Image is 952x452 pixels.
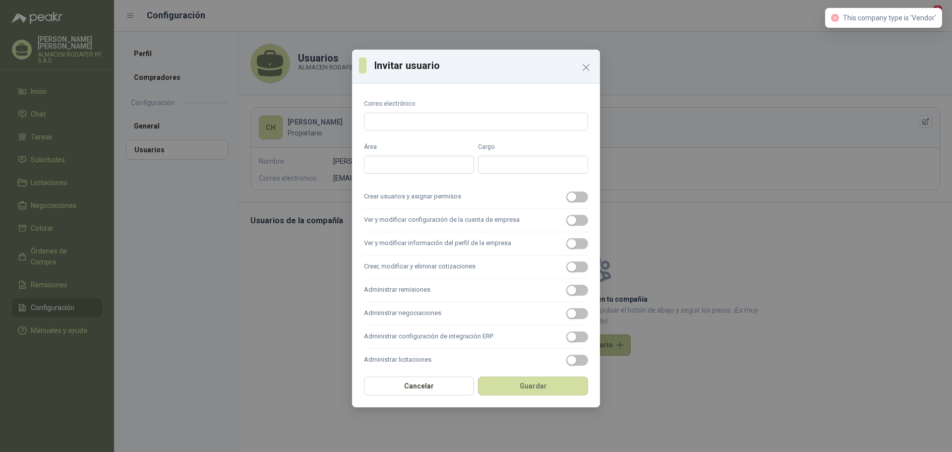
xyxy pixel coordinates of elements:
label: Administrar configuración de integración ERP [364,325,588,349]
label: Crear usuarios y asignar permisos [364,186,588,209]
button: Crear usuarios y asignar permisos [566,192,588,202]
span: close-circle [831,14,839,22]
span: This company type is 'Vendor' [843,14,936,22]
label: Administrar licitaciones [364,349,588,372]
label: Área [364,142,474,152]
button: Administrar configuración de integración ERP [566,331,588,342]
button: Administrar negociaciones [566,308,588,319]
label: Administrar negociaciones [364,302,588,325]
label: Administrar remisiones [364,279,588,302]
button: Administrar remisiones [566,285,588,296]
label: Crear, modificar y eliminar cotizaciones [364,256,588,279]
label: Cargo [478,142,588,152]
button: Close [578,60,594,75]
h3: Invitar usuario [374,58,593,73]
button: Crear, modificar y eliminar cotizaciones [566,261,588,272]
button: Administrar licitaciones [566,355,588,366]
button: Cancelar [364,377,474,395]
button: Ver y modificar información del perfil de la empresa [566,238,588,249]
label: Ver y modificar configuración de la cuenta de empresa [364,209,588,232]
button: Guardar [478,377,588,395]
button: Ver y modificar configuración de la cuenta de empresa [566,215,588,226]
label: Correo electrónico [364,99,588,109]
label: Ver y modificar información del perfil de la empresa [364,232,588,256]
